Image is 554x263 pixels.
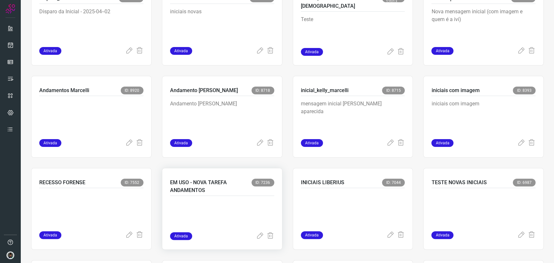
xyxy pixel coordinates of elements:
[121,87,143,94] span: ID: 8920
[301,48,323,56] span: Ativada
[301,179,344,186] p: INICIAIS LIBERIUS
[301,231,323,239] span: Ativada
[39,87,89,94] p: Andamentos Marcelli
[6,251,14,259] img: d44150f10045ac5288e451a80f22ca79.png
[170,87,238,94] p: Andamento [PERSON_NAME]
[170,179,252,194] p: EM USO - NOVA TAREFA ANDAMENTOS
[431,231,453,239] span: Ativada
[382,179,405,186] span: ID: 7044
[39,47,61,55] span: Ativada
[513,87,536,94] span: ID: 8393
[170,8,267,40] p: iniciais novas
[431,8,529,40] p: Nova mensagem inicial (com imagem e quem é a ivi)
[382,87,405,94] span: ID: 8715
[6,4,15,14] img: Logo
[39,179,85,186] p: RECESSO FORENSE
[252,87,274,94] span: ID: 8718
[121,179,143,186] span: ID: 7552
[431,47,453,55] span: Ativada
[431,179,486,186] p: TESTE NOVAS INICIAIS
[170,139,192,147] span: Ativada
[170,100,267,132] p: Andamento [PERSON_NAME]
[39,8,137,40] p: Disparo da Inicial - 2025-04--02
[301,100,398,132] p: mensagem inicial [PERSON_NAME] aparecida
[431,100,529,132] p: iniciais com imagem
[252,179,274,186] span: ID: 7236
[301,87,349,94] p: inicial_kelly_marcelli
[170,232,192,240] span: Ativada
[39,139,61,147] span: Ativada
[170,47,192,55] span: Ativada
[301,139,323,147] span: Ativada
[431,87,479,94] p: iniciais com imagem
[513,179,536,186] span: ID: 6987
[431,139,453,147] span: Ativada
[301,16,398,48] p: Teste
[39,231,61,239] span: Ativada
